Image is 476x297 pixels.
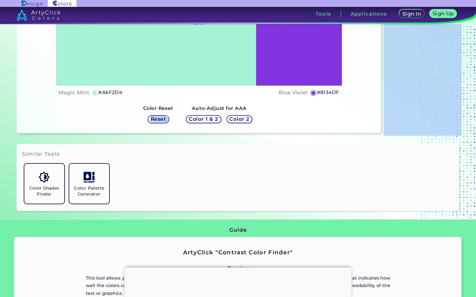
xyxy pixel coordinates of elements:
[279,88,308,97] h4: Blue Violet
[59,88,89,97] h4: Magic Mint
[430,10,456,18] a: Sign Up
[310,89,317,96] h5: ◉
[230,117,249,122] h5: Color 2
[72,185,107,197] h5: Color Palette Generator
[433,11,453,16] h5: Sign Up
[98,88,122,97] h5: #A6F2D4
[22,161,67,206] a: Color Shades Finder
[351,12,387,16] h3: Applications
[22,1,42,7] img: ArtyClick Design logo
[316,12,331,16] h3: Tools
[86,274,391,297] p: This tool allows you to measure the contrast ratio between any two colors. The contrast ratio is ...
[86,248,391,257] h2: ArtyClick "Contrast Color Finder"
[84,172,95,182] img: icon_col_pal_col.svg
[39,172,50,182] img: icon_color_shades.svg
[151,117,166,122] h5: Reset
[17,9,61,21] img: logo_artyclick_colors_white.svg
[143,105,173,111] strong: Color Reset
[91,89,98,96] h5: ◉
[22,150,60,158] h3: Similar Tools
[317,88,339,97] h5: #8134DF
[86,264,391,272] p: Overview
[67,161,112,206] a: Color Palette Generator
[403,12,421,16] h5: Sign In
[124,267,352,295] iframe: Advertisement
[190,117,218,122] h5: Color 1 & 2
[192,105,247,111] strong: Auto-Adjust for AAA
[229,226,246,234] h3: Guide
[400,10,424,18] a: Sign In
[27,185,62,197] h5: Color Shades Finder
